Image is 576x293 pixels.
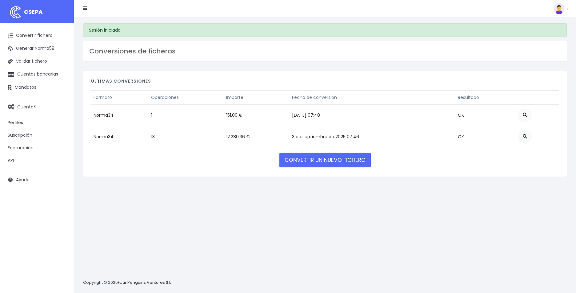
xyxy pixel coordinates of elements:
[89,47,561,55] h3: Conversiones de ficheros
[149,90,224,104] th: Operaciones
[3,154,71,167] a: API
[91,104,149,126] td: Norma34
[224,104,290,126] td: 151,00 €
[118,279,172,285] a: Four Penguins Ventures S.L.
[3,173,71,186] a: Ayuda
[3,81,71,94] a: Mandatos
[3,68,71,81] a: Cuentas bancarias
[24,8,43,16] span: CSEPA
[224,90,290,104] th: Importe
[17,104,34,110] span: Cuenta
[290,104,455,126] td: [DATE] 07:48
[8,5,23,20] img: logo
[3,29,71,42] a: Convertir fichero
[3,42,71,55] a: Generar Norma58
[290,90,455,104] th: Fecha de conversión
[83,23,567,37] div: Sesión iniciada.
[83,279,173,286] p: Copyright © 2025 .
[3,100,71,113] a: Cuenta
[455,90,516,104] th: Resultado
[455,126,516,147] td: OK
[16,177,30,183] span: Ayuda
[554,3,565,14] img: profile
[279,153,371,167] a: CONVERTIR UN NUEVO FICHERO
[455,104,516,126] td: OK
[91,126,149,147] td: Norma34
[290,126,455,147] td: 3 de septiembre de 2025 07:46
[149,104,224,126] td: 1
[3,116,71,129] a: Perfiles
[91,90,149,104] th: Formato
[3,129,71,142] a: Suscripción
[224,126,290,147] td: 12.280,36 €
[3,142,71,154] a: Facturación
[3,55,71,68] a: Validar fichero
[91,79,559,87] h4: Últimas conversiones
[149,126,224,147] td: 13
